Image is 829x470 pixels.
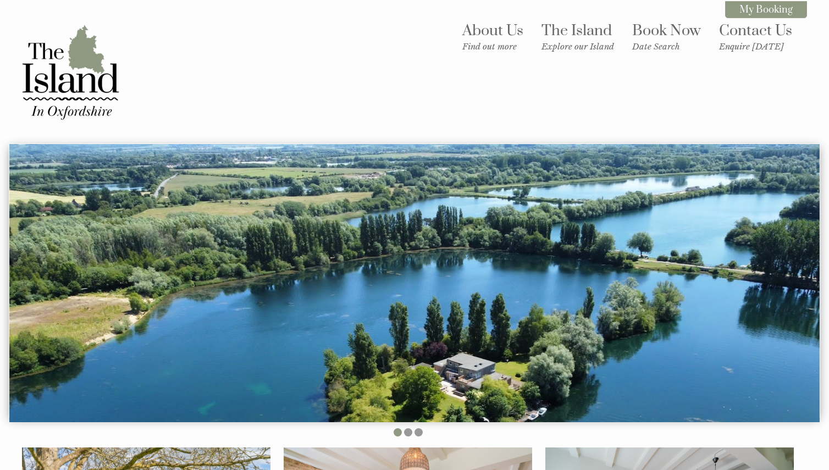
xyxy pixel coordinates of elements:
small: Date Search [632,41,701,52]
a: My Booking [725,1,807,18]
a: Book NowDate Search [632,21,701,52]
a: The IslandExplore our Island [541,21,614,52]
a: About UsFind out more [462,21,523,52]
a: Contact UsEnquire [DATE] [719,21,792,52]
small: Explore our Island [541,41,614,52]
small: Find out more [462,41,523,52]
small: Enquire [DATE] [719,41,792,52]
img: The Island in Oxfordshire [15,17,125,127]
